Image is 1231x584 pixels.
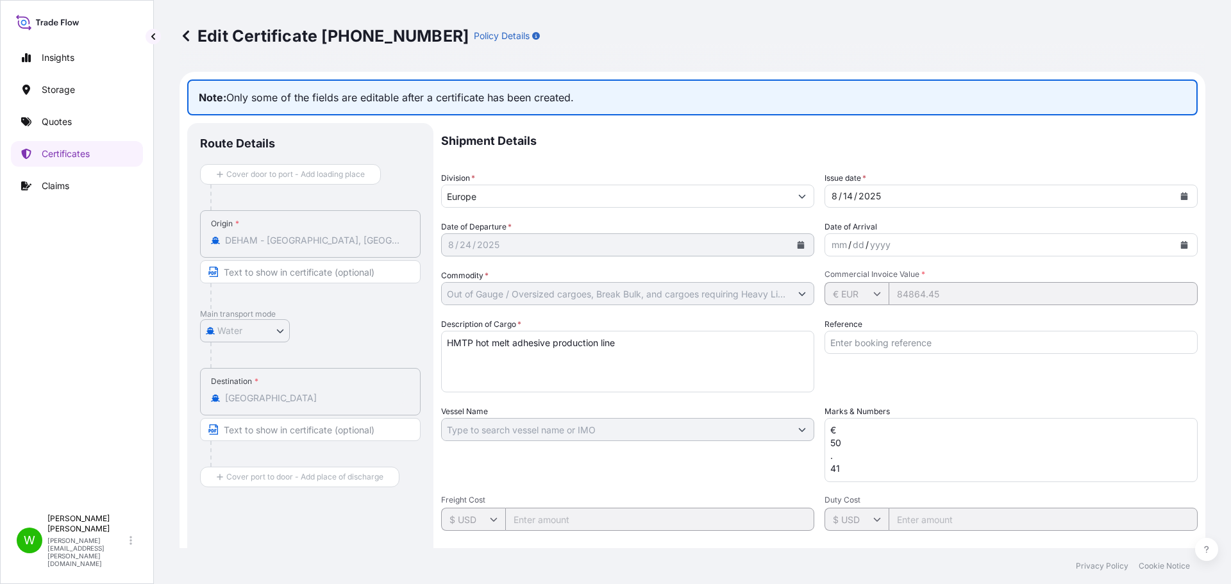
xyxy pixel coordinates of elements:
p: Shipment Details [441,123,1198,159]
button: Calendar [1174,186,1194,206]
a: Claims [11,173,143,199]
span: Cover door to port - Add loading place [226,168,365,181]
span: Issue date [825,172,866,185]
div: / [455,237,458,253]
div: / [839,188,842,204]
div: / [866,237,869,253]
div: day, [842,188,854,204]
p: Main transport mode [200,309,421,319]
div: / [848,237,851,253]
label: Vessel Name [441,405,488,418]
a: Certificates [11,141,143,167]
button: Show suggestions [791,185,814,208]
div: day, [458,237,473,253]
input: Enter amount [505,508,814,531]
a: Insights [11,45,143,71]
input: Origin [225,234,405,247]
button: Select transport [200,319,290,342]
span: Duty Cost [825,495,1198,505]
span: W [24,534,35,547]
label: Division [441,172,475,185]
div: year, [476,237,501,253]
p: [PERSON_NAME] [PERSON_NAME] [47,513,127,534]
p: Edit Certificate [PHONE_NUMBER] [180,26,469,46]
div: day, [851,237,866,253]
div: / [854,188,857,204]
p: [PERSON_NAME][EMAIL_ADDRESS][PERSON_NAME][DOMAIN_NAME] [47,537,127,567]
input: Enter booking reference [825,331,1198,354]
p: Quotes [42,115,72,128]
input: Text to appear on certificate [200,418,421,441]
strong: Note: [199,91,226,104]
label: Commodity [441,269,489,282]
textarea: HMTP hot melt adhesive production line [441,331,814,392]
label: Marks & Numbers [825,405,890,418]
button: Calendar [791,235,811,255]
span: Cover port to door - Add place of discharge [226,471,383,483]
div: Origin [211,219,239,229]
div: Destination [211,376,258,387]
input: Text to appear on certificate [200,260,421,283]
span: Commercial Invoice Value [825,269,1198,279]
label: Description of Cargo [441,318,521,331]
p: Policy Details [474,29,530,42]
p: Certificates [42,147,90,160]
div: month, [447,237,455,253]
button: Cover door to port - Add loading place [200,164,381,185]
p: Route Details [200,136,275,151]
input: Type to search vessel name or IMO [442,418,791,441]
span: Date of Departure [441,221,512,233]
a: Privacy Policy [1076,561,1128,571]
div: year, [869,237,892,253]
a: Quotes [11,109,143,135]
p: Claims [42,179,69,192]
label: Reference [825,318,862,331]
p: Insights [42,51,74,64]
p: Only some of the fields are editable after a certificate has been created. [187,79,1198,115]
input: Destination [225,392,405,405]
div: month, [830,237,848,253]
input: Enter amount [889,282,1198,305]
a: Cookie Notice [1139,561,1190,571]
span: Date of Arrival [825,221,877,233]
input: Type to search division [442,185,791,208]
a: Storage [11,77,143,103]
div: / [473,237,476,253]
div: year, [857,188,882,204]
p: Storage [42,83,75,96]
div: month, [830,188,839,204]
button: Show suggestions [791,282,814,305]
input: Type to search commodity [442,282,791,305]
span: Freight Cost [441,495,814,505]
button: Cover port to door - Add place of discharge [200,467,399,487]
span: Water [217,324,242,337]
button: Show suggestions [791,418,814,441]
button: Calendar [1174,235,1194,255]
input: Enter amount [889,508,1198,531]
